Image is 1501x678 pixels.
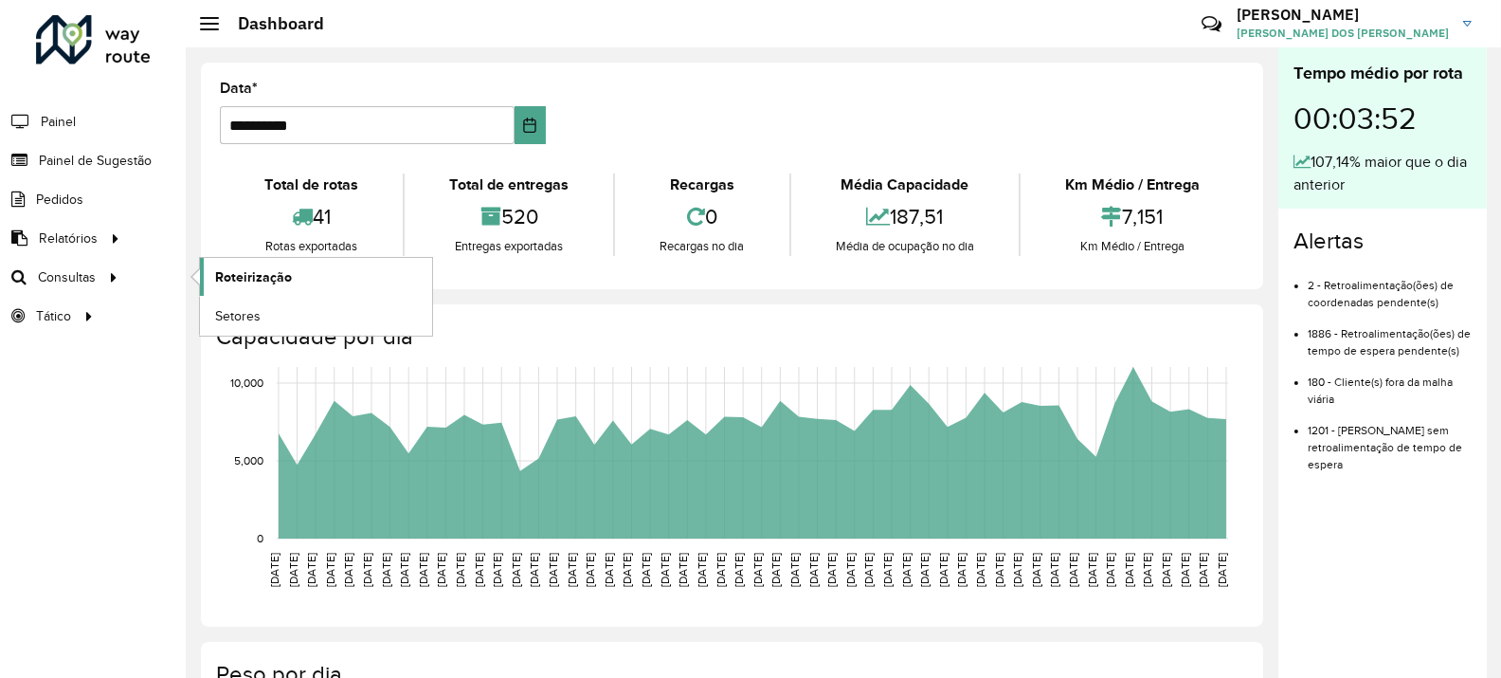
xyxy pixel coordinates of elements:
text: [DATE] [825,553,838,587]
div: Média de ocupação no dia [796,237,1014,256]
a: Setores [200,297,432,335]
div: Total de entregas [409,174,608,196]
text: [DATE] [622,553,634,587]
text: [DATE] [1086,553,1098,587]
text: [DATE] [454,553,466,587]
span: Pedidos [36,190,83,210]
text: [DATE] [417,553,429,587]
div: Recargas no dia [620,237,784,256]
text: [DATE] [696,553,708,587]
span: Setores [215,306,261,326]
text: [DATE] [1011,553,1023,587]
text: [DATE] [603,553,615,587]
h4: Capacidade por dia [216,323,1244,351]
text: [DATE] [491,553,503,587]
button: Choose Date [515,106,547,144]
span: Painel [41,112,76,132]
li: 1886 - Retroalimentação(ões) de tempo de espera pendente(s) [1308,311,1472,359]
text: [DATE] [1123,553,1135,587]
li: 2 - Retroalimentação(ões) de coordenadas pendente(s) [1308,263,1472,311]
span: Painel de Sugestão [39,151,152,171]
text: [DATE] [844,553,857,587]
a: Contato Rápido [1191,4,1232,45]
div: 187,51 [796,196,1014,237]
text: [DATE] [918,553,931,587]
div: Rotas exportadas [225,237,398,256]
text: [DATE] [342,553,354,587]
div: Tempo médio por rota [1293,61,1472,86]
div: 7,151 [1025,196,1239,237]
text: [DATE] [900,553,913,587]
div: Entregas exportadas [409,237,608,256]
div: Média Capacidade [796,174,1014,196]
div: 00:03:52 [1293,86,1472,151]
text: [DATE] [974,553,986,587]
text: [DATE] [732,553,745,587]
div: Km Médio / Entrega [1025,237,1239,256]
text: [DATE] [324,553,336,587]
div: 41 [225,196,398,237]
text: [DATE] [1160,553,1172,587]
li: 180 - Cliente(s) fora da malha viária [1308,359,1472,408]
text: [DATE] [584,553,596,587]
text: [DATE] [1216,553,1228,587]
h2: Dashboard [219,13,324,34]
text: [DATE] [1104,553,1116,587]
text: [DATE] [1179,553,1191,587]
text: [DATE] [566,553,578,587]
a: Roteirização [200,258,432,296]
text: 10,000 [230,376,263,389]
text: [DATE] [528,553,540,587]
text: 5,000 [234,454,263,467]
text: [DATE] [380,553,392,587]
div: 107,14% maior que o dia anterior [1293,151,1472,196]
text: [DATE] [677,553,689,587]
text: [DATE] [1067,553,1079,587]
span: Consultas [38,267,96,287]
text: [DATE] [956,553,968,587]
span: Roteirização [215,267,292,287]
text: [DATE] [862,553,875,587]
span: Relatórios [39,229,98,248]
text: [DATE] [1030,553,1042,587]
div: Km Médio / Entrega [1025,174,1239,196]
text: [DATE] [510,553,522,587]
label: Data [220,77,258,100]
text: [DATE] [547,553,559,587]
text: [DATE] [435,553,447,587]
text: [DATE] [1049,553,1061,587]
text: [DATE] [881,553,894,587]
text: [DATE] [659,553,671,587]
li: 1201 - [PERSON_NAME] sem retroalimentação de tempo de espera [1308,408,1472,473]
text: [DATE] [714,553,727,587]
text: [DATE] [769,553,782,587]
div: 520 [409,196,608,237]
text: [DATE] [473,553,485,587]
text: [DATE] [361,553,373,587]
text: [DATE] [993,553,1005,587]
text: [DATE] [937,553,949,587]
text: [DATE] [1142,553,1154,587]
text: [DATE] [788,553,801,587]
div: Recargas [620,174,784,196]
text: [DATE] [268,553,280,587]
text: [DATE] [1197,553,1209,587]
text: [DATE] [640,553,652,587]
span: [PERSON_NAME] DOS [PERSON_NAME] [1237,25,1449,42]
text: [DATE] [305,553,317,587]
h4: Alertas [1293,228,1472,255]
text: 0 [257,532,263,544]
span: Tático [36,306,71,326]
text: [DATE] [287,553,299,587]
div: 0 [620,196,784,237]
div: Total de rotas [225,174,398,196]
text: [DATE] [398,553,410,587]
text: [DATE] [751,553,764,587]
text: [DATE] [807,553,820,587]
h3: [PERSON_NAME] [1237,6,1449,24]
